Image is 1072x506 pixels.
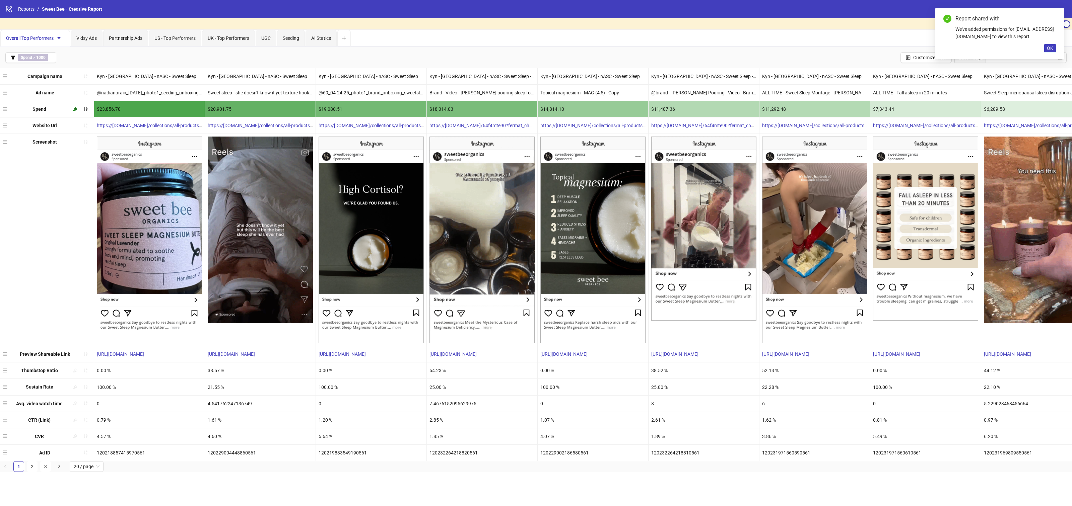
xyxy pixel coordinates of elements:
div: Report shared with [955,15,1056,23]
a: Close [1049,15,1056,22]
button: OK [1044,44,1056,52]
span: check-circle [943,15,951,23]
span: OK [1047,46,1053,51]
div: We've added permissions for [EMAIL_ADDRESS][DOMAIN_NAME] to view this report [955,25,1056,40]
